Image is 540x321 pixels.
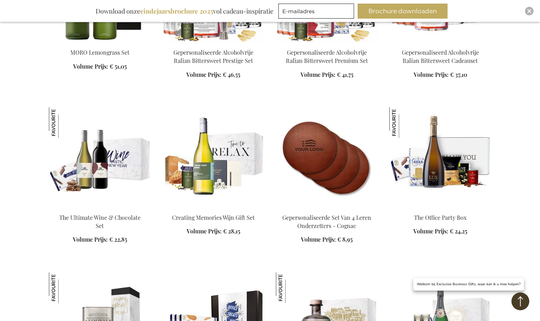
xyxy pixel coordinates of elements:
[282,214,371,229] a: Gepersonaliseerde Set Van 4 Leren Onderzetters - Cognac
[286,49,368,64] a: Gepersonaliseerde Alcoholvrije Italian Bittersweet Premium Set
[414,71,467,79] a: Volume Prijs: € 37,10
[186,71,221,78] span: Volume Prijs:
[73,63,108,70] span: Volume Prijs:
[172,214,255,221] a: Creating Memories Wijn Gift Set
[389,107,491,207] img: The Office Party Box
[276,204,378,211] a: Gepersonaliseerde Set Van 4 Leren Onderzetters - Cognac
[276,272,307,303] img: Gepersonaliseerde Gin Tonic Prestige Set
[73,236,108,243] span: Volume Prijs:
[162,107,264,207] img: Personalised White Wine
[414,214,466,221] a: The Office Party Box
[59,214,141,229] a: The Ultimate Wine & Chocolate Set
[278,4,356,21] form: marketing offers and promotions
[413,227,467,236] a: Volume Prijs: € 24,25
[109,236,127,243] span: € 22,85
[186,71,240,79] a: Volume Prijs: € 46,55
[276,107,378,207] img: Gepersonaliseerde Set Van 4 Leren Onderzetters - Cognac
[140,7,213,15] b: eindejaarsbrochure 2025
[301,71,353,79] a: Volume Prijs: € 41,75
[527,9,531,13] img: Close
[276,40,378,46] a: Personalised Non-Alcoholic Italian Bittersweet Premium Set
[450,71,467,78] span: € 37,10
[223,71,240,78] span: € 46,55
[173,49,253,64] a: Gepersonaliseerde Alcoholvrije Italian Bittersweet Prestige Set
[223,227,240,235] span: € 28,15
[92,4,277,19] div: Download onze vol cadeau-inspiratie
[70,49,130,56] a: MORO Lemongrass Set
[162,204,264,211] a: Personalised White Wine
[73,236,127,244] a: Volume Prijs: € 22,85
[525,7,534,15] div: Close
[337,71,353,78] span: € 41,75
[301,71,335,78] span: Volume Prijs:
[402,49,479,64] a: Gepersonaliseerd Alcoholvrije Italian Bittersweet Cadeauset
[413,227,448,235] span: Volume Prijs:
[187,227,240,236] a: Volume Prijs: € 28,15
[337,236,353,243] span: € 8,95
[110,63,127,70] span: € 51,05
[414,71,449,78] span: Volume Prijs:
[389,204,491,211] a: The Office Party Box The Office Party Box
[450,227,467,235] span: € 24,25
[358,4,448,19] button: Brochure downloaden
[389,107,420,138] img: The Office Party Box
[49,107,151,207] img: Beer Apéro Gift Box
[187,227,222,235] span: Volume Prijs:
[49,272,80,303] img: Culinaire Olijfolie & Zout Set
[73,63,127,71] a: Volume Prijs: € 51,05
[278,4,354,19] input: E-mailadres
[301,236,353,244] a: Volume Prijs: € 8,95
[49,40,151,46] a: MORO Lemongrass Set
[389,40,491,46] a: Personalised Non-Alcoholic Italian Bittersweet Gift
[301,236,336,243] span: Volume Prijs:
[49,107,80,138] img: The Ultimate Wine & Chocolate Set
[49,204,151,211] a: Beer Apéro Gift Box The Ultimate Wine & Chocolate Set
[162,40,264,46] a: Gepersonaliseerde Alcoholvrije Italian Bittersweet Prestige Set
